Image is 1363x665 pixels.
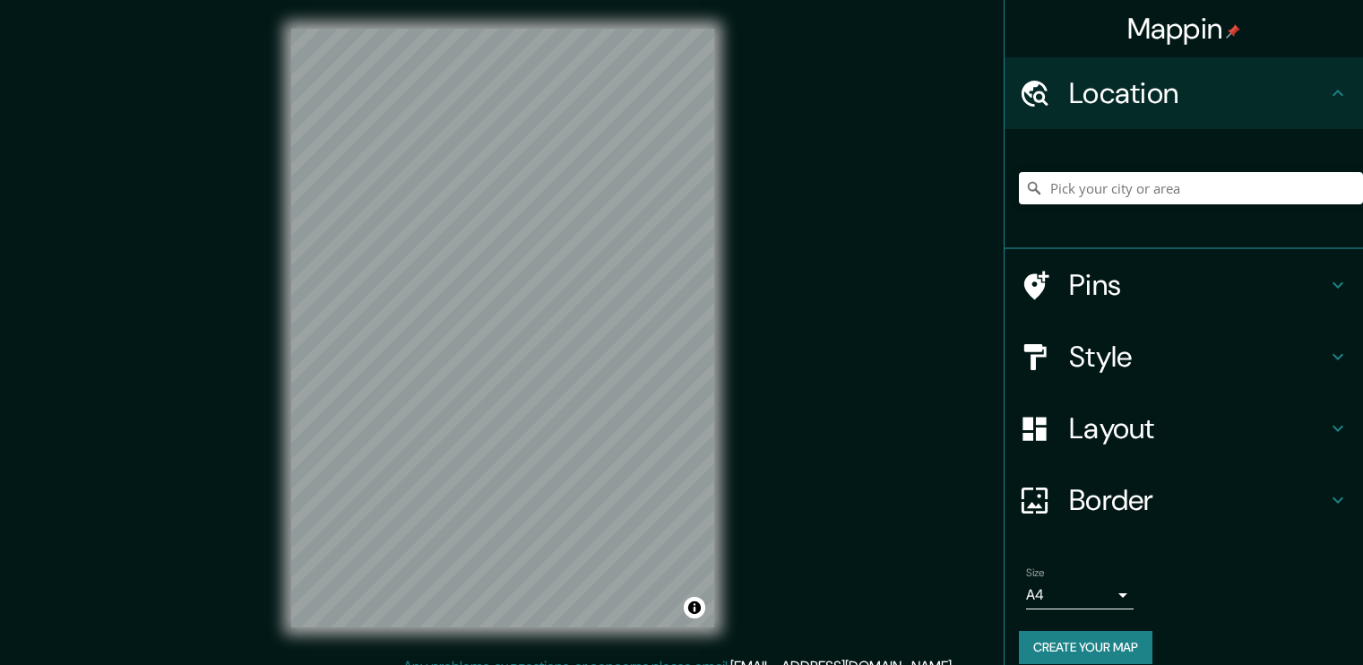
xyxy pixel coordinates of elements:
h4: Pins [1069,267,1327,303]
div: Location [1005,57,1363,129]
label: Size [1026,566,1045,581]
h4: Mappin [1127,11,1241,47]
button: Create your map [1019,631,1152,664]
h4: Location [1069,75,1327,111]
h4: Style [1069,339,1327,375]
iframe: Help widget launcher [1203,595,1343,645]
img: pin-icon.png [1226,24,1240,39]
input: Pick your city or area [1019,172,1363,204]
div: Border [1005,464,1363,536]
button: Toggle attribution [684,597,705,618]
div: Pins [1005,249,1363,321]
h4: Border [1069,482,1327,518]
canvas: Map [291,29,714,627]
div: A4 [1026,581,1134,609]
h4: Layout [1069,410,1327,446]
div: Style [1005,321,1363,393]
div: Layout [1005,393,1363,464]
